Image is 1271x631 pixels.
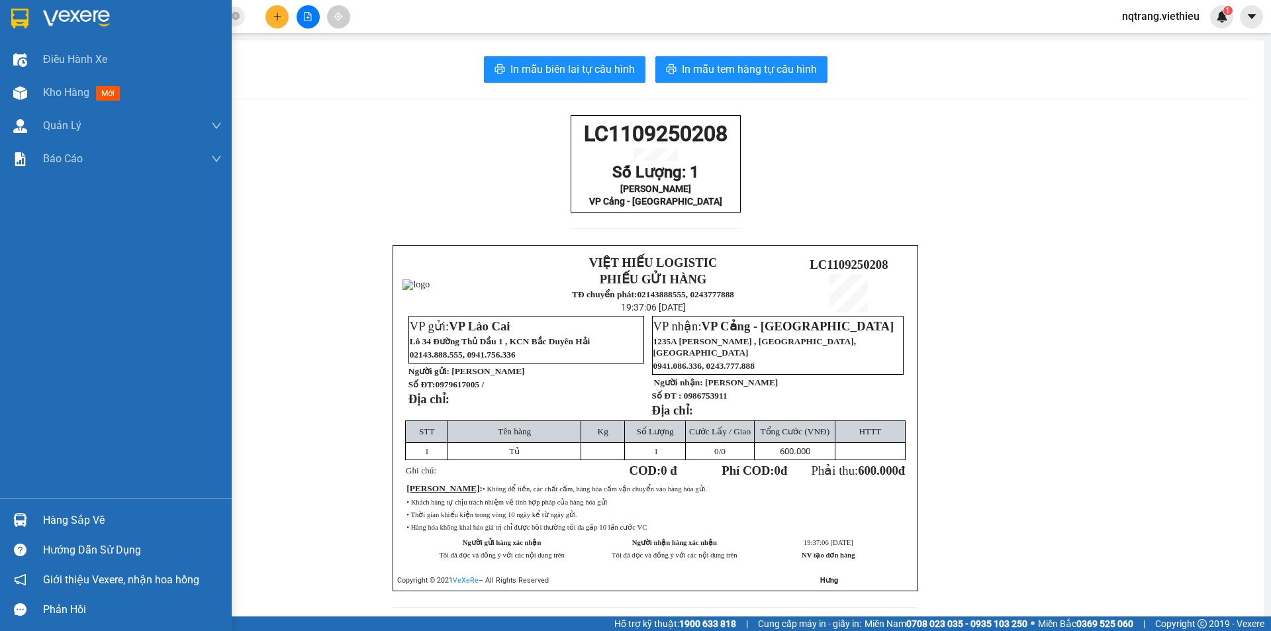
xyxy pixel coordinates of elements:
[714,446,726,456] span: /0
[406,483,483,493] span: :
[408,379,484,389] strong: Số ĐT:
[273,12,282,21] span: plus
[630,463,677,477] strong: COD:
[589,256,718,269] strong: VIỆT HIẾU LOGISTIC
[43,117,81,134] span: Quản Lý
[614,616,736,631] span: Hỗ trợ kỹ thuật:
[1240,5,1263,28] button: caret-down
[43,51,107,68] span: Điều hành xe
[13,86,27,100] img: warehouse-icon
[510,61,635,77] span: In mẫu biên lai tự cấu hình
[1111,8,1210,24] span: nqtrang.viethieu
[265,5,289,28] button: plus
[746,616,748,631] span: |
[439,552,565,559] span: Tôi đã đọc và đồng ý với các nội dung trên
[1216,11,1228,23] img: icon-new-feature
[689,426,751,436] span: Cước Lấy / Giao
[858,463,898,477] span: 600.000
[13,152,27,166] img: solution-icon
[13,119,27,133] img: warehouse-icon
[702,319,894,333] span: VP Cảng - [GEOGRAPHIC_DATA]
[13,513,27,527] img: warehouse-icon
[43,571,199,588] span: Giới thiệu Vexere, nhận hoa hồng
[402,279,430,290] img: logo
[612,163,699,181] span: Số Lượng: 1
[600,272,707,286] strong: PHIẾU GỬI HÀNG
[598,426,608,436] span: Kg
[453,576,479,585] a: VeXeRe
[406,524,647,531] span: • Hàng hóa không khai báo giá trị chỉ được bồi thường tối đa gấp 10 lần cước VC
[232,12,240,20] span: close-circle
[297,5,320,28] button: file-add
[211,154,222,164] span: down
[1223,6,1233,15] sup: 1
[43,86,89,99] span: Kho hàng
[11,9,28,28] img: logo-vxr
[43,600,222,620] div: Phản hồi
[96,86,120,101] span: mới
[760,426,829,436] span: Tổng Cước (VNĐ)
[621,302,686,313] span: 19:37:06 [DATE]
[865,616,1027,631] span: Miền Nam
[1225,6,1230,15] span: 1
[820,576,838,585] strong: Hưng
[43,540,222,560] div: Hướng dẫn sử dụng
[804,539,853,546] span: 19:37:06 [DATE]
[410,319,510,333] span: VP gửi:
[303,12,312,21] span: file-add
[661,463,677,477] span: 0 đ
[802,552,855,559] strong: NV tạo đơn hàng
[620,183,691,194] span: [PERSON_NAME]
[654,446,659,456] span: 1
[334,12,343,21] span: aim
[406,511,577,518] span: • Thời gian khiếu kiện trong vòng 10 ngày kể từ ngày gửi.
[653,336,856,358] span: 1235A [PERSON_NAME] , [GEOGRAPHIC_DATA], [GEOGRAPHIC_DATA]
[435,379,484,389] span: 0979617005 /
[419,426,435,436] span: STT
[1246,11,1258,23] span: caret-down
[572,289,637,299] strong: TĐ chuyển phát:
[211,121,222,131] span: down
[232,11,240,23] span: close-circle
[494,64,505,76] span: printer
[810,258,888,271] span: LC1109250208
[632,539,717,546] strong: Người nhận hàng xác nhận
[714,446,719,456] span: 0
[780,446,810,456] span: 600.000
[705,377,778,387] span: [PERSON_NAME]
[410,336,590,346] span: Lô 34 Đường Thủ Dầu 1 , KCN Bắc Duyên Hải
[498,426,531,436] span: Tên hàng
[408,392,449,406] strong: Địa chỉ:
[451,366,524,376] span: [PERSON_NAME]
[653,319,894,333] span: VP nhận:
[1198,619,1207,628] span: copyright
[1031,621,1035,626] span: ⚪️
[410,350,516,360] span: 02143.888.555, 0941.756.336
[653,361,755,371] span: 0941.086.336, 0243.777.888
[424,446,429,456] span: 1
[43,150,83,167] span: Báo cáo
[1143,616,1145,631] span: |
[14,544,26,556] span: question-circle
[408,366,449,376] strong: Người gửi:
[584,121,728,146] span: LC1109250208
[483,485,707,493] span: • Không để tiền, các chất cấm, hàng hóa cấm vận chuyển vào hàng hóa gửi.
[1038,616,1133,631] span: Miền Bắc
[14,573,26,586] span: notification
[406,499,607,506] span: • Khách hàng tự chịu trách nhiệm về tính hợp pháp của hàng hóa gửi
[13,53,27,67] img: warehouse-icon
[612,552,737,559] span: Tôi đã đọc và đồng ý với các nội dung trên
[637,289,734,299] strong: 02143888555, 0243777888
[684,391,728,401] span: 0986753911
[655,56,827,83] button: printerIn mẫu tem hàng tự cấu hình
[406,483,479,493] span: [PERSON_NAME]
[898,463,905,477] span: đ
[14,603,26,616] span: message
[406,465,436,475] span: Ghi chú:
[652,391,682,401] strong: Số ĐT :
[589,196,722,207] span: VP Cảng - [GEOGRAPHIC_DATA]
[722,463,787,477] strong: Phí COD: đ
[43,510,222,530] div: Hàng sắp về
[666,64,677,76] span: printer
[775,463,780,477] span: 0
